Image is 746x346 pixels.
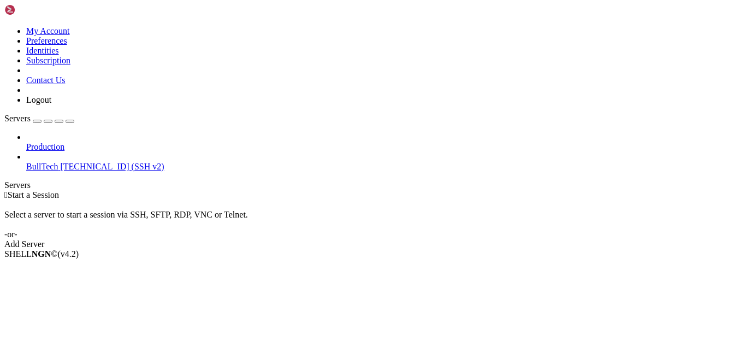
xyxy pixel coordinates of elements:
a: BullTech [TECHNICAL_ID] (SSH v2) [26,162,742,172]
a: Contact Us [26,75,66,85]
a: Logout [26,95,51,104]
li: Production [26,132,742,152]
span: BullTech [26,162,58,171]
b: NGN [32,249,51,259]
div: Servers [4,180,742,190]
a: Identities [26,46,59,55]
span: 4.2.0 [58,249,79,259]
span: [TECHNICAL_ID] (SSH v2) [60,162,164,171]
span: Production [26,142,64,151]
a: My Account [26,26,70,36]
span: Start a Session [8,190,59,200]
a: Production [26,142,742,152]
a: Servers [4,114,74,123]
div: Select a server to start a session via SSH, SFTP, RDP, VNC or Telnet. -or- [4,200,742,239]
img: Shellngn [4,4,67,15]
a: Preferences [26,36,67,45]
div: Add Server [4,239,742,249]
li: BullTech [TECHNICAL_ID] (SSH v2) [26,152,742,172]
span: SHELL © [4,249,79,259]
a: Subscription [26,56,70,65]
span:  [4,190,8,200]
span: Servers [4,114,31,123]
